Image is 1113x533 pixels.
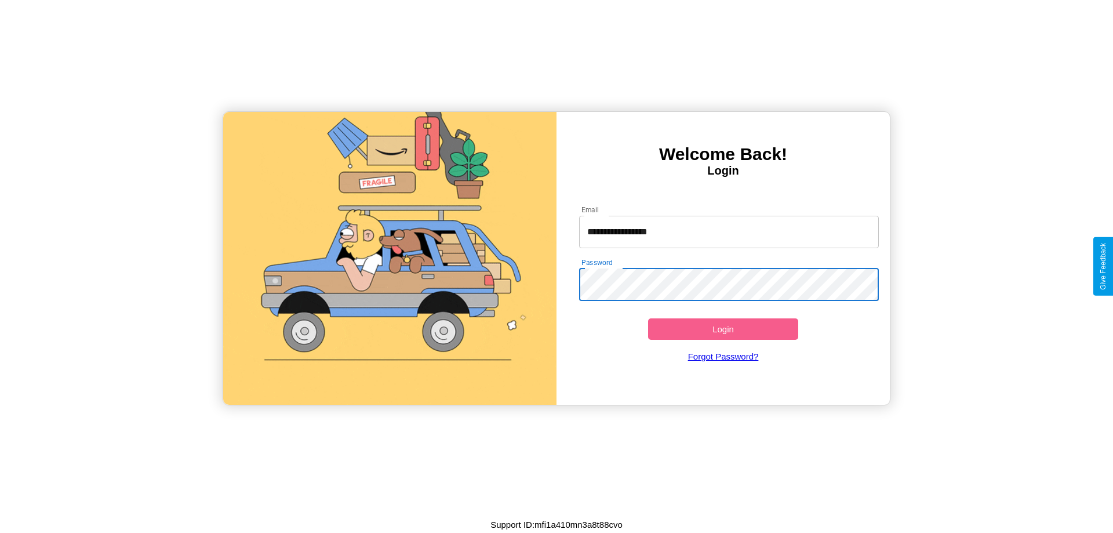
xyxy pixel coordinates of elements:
label: Email [581,205,599,215]
p: Support ID: mfi1a410mn3a8t88cvo [490,517,623,532]
img: gif [223,112,556,405]
h3: Welcome Back! [556,144,890,164]
div: Give Feedback [1099,243,1107,290]
button: Login [648,318,798,340]
label: Password [581,258,612,267]
h4: Login [556,164,890,177]
a: Forgot Password? [573,340,874,373]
